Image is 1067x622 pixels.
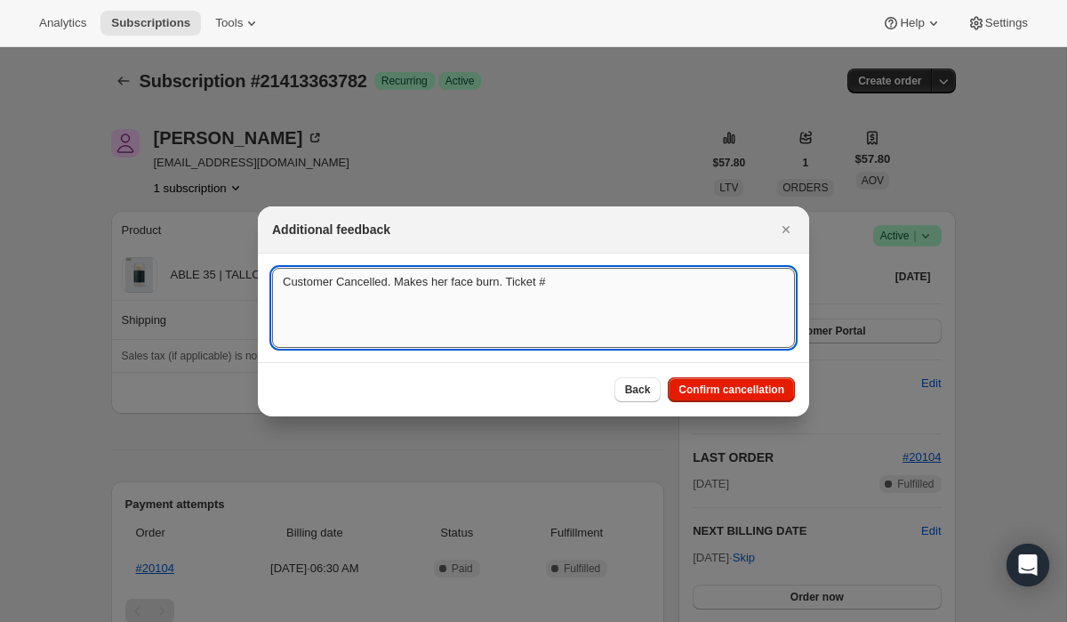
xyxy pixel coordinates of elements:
button: Subscriptions [100,11,201,36]
button: Tools [205,11,271,36]
button: Settings [957,11,1039,36]
div: Open Intercom Messenger [1007,544,1049,586]
button: Confirm cancellation [668,377,795,402]
button: Help [871,11,952,36]
button: Analytics [28,11,97,36]
span: Settings [985,16,1028,30]
span: Analytics [39,16,86,30]
span: Confirm cancellation [678,383,784,397]
textarea: Customer Cancelled. Makes her face burn. Ticket # [272,268,795,348]
span: Tools [215,16,243,30]
button: Close [774,217,798,242]
h2: Additional feedback [272,221,390,238]
span: Subscriptions [111,16,190,30]
button: Back [614,377,662,402]
span: Help [900,16,924,30]
span: Back [625,383,651,397]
